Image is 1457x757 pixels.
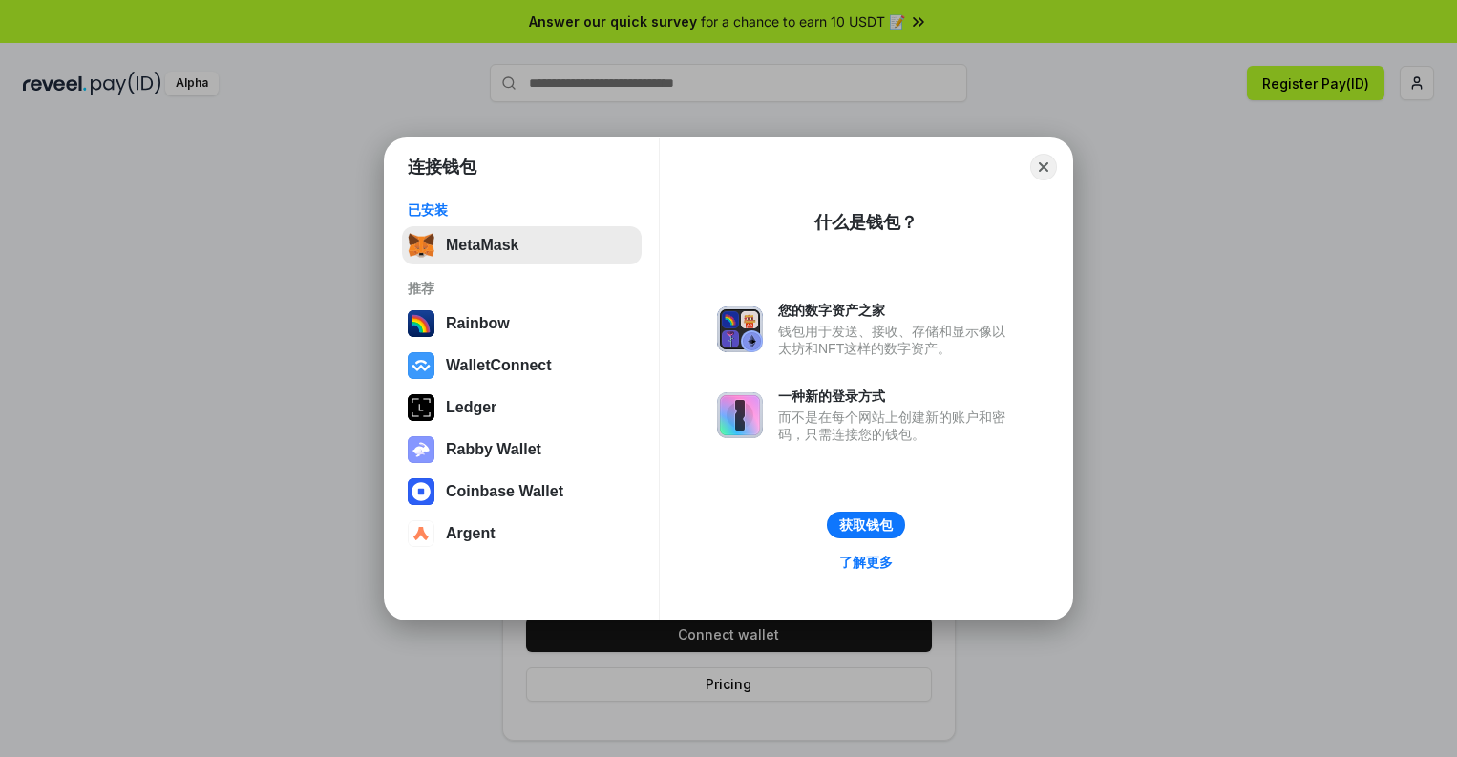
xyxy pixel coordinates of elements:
button: WalletConnect [402,347,642,385]
button: Rabby Wallet [402,431,642,469]
button: Rainbow [402,305,642,343]
div: 推荐 [408,280,636,297]
img: svg+xml,%3Csvg%20xmlns%3D%22http%3A%2F%2Fwww.w3.org%2F2000%2Fsvg%22%20fill%3D%22none%22%20viewBox... [408,436,434,463]
button: Ledger [402,389,642,427]
button: Coinbase Wallet [402,473,642,511]
div: 什么是钱包？ [814,211,918,234]
div: 而不是在每个网站上创建新的账户和密码，只需连接您的钱包。 [778,409,1015,443]
img: svg+xml,%3Csvg%20width%3D%2228%22%20height%3D%2228%22%20viewBox%3D%220%200%2028%2028%22%20fill%3D... [408,520,434,547]
img: svg+xml,%3Csvg%20xmlns%3D%22http%3A%2F%2Fwww.w3.org%2F2000%2Fsvg%22%20fill%3D%22none%22%20viewBox... [717,392,763,438]
div: Rabby Wallet [446,441,541,458]
h1: 连接钱包 [408,156,476,179]
button: Argent [402,515,642,553]
div: Ledger [446,399,496,416]
div: Coinbase Wallet [446,483,563,500]
div: MetaMask [446,237,518,254]
div: Rainbow [446,315,510,332]
img: svg+xml,%3Csvg%20xmlns%3D%22http%3A%2F%2Fwww.w3.org%2F2000%2Fsvg%22%20fill%3D%22none%22%20viewBox... [717,306,763,352]
div: WalletConnect [446,357,552,374]
img: svg+xml,%3Csvg%20width%3D%2228%22%20height%3D%2228%22%20viewBox%3D%220%200%2028%2028%22%20fill%3D... [408,478,434,505]
div: Argent [446,525,496,542]
a: 了解更多 [828,550,904,575]
div: 获取钱包 [839,516,893,534]
button: MetaMask [402,226,642,264]
img: svg+xml,%3Csvg%20width%3D%2228%22%20height%3D%2228%22%20viewBox%3D%220%200%2028%2028%22%20fill%3D... [408,352,434,379]
div: 已安装 [408,201,636,219]
button: Close [1030,154,1057,180]
img: svg+xml,%3Csvg%20width%3D%22120%22%20height%3D%22120%22%20viewBox%3D%220%200%20120%20120%22%20fil... [408,310,434,337]
div: 钱包用于发送、接收、存储和显示像以太坊和NFT这样的数字资产。 [778,323,1015,357]
img: svg+xml,%3Csvg%20xmlns%3D%22http%3A%2F%2Fwww.w3.org%2F2000%2Fsvg%22%20width%3D%2228%22%20height%3... [408,394,434,421]
img: svg+xml,%3Csvg%20fill%3D%22none%22%20height%3D%2233%22%20viewBox%3D%220%200%2035%2033%22%20width%... [408,232,434,259]
button: 获取钱包 [827,512,905,538]
div: 了解更多 [839,554,893,571]
div: 您的数字资产之家 [778,302,1015,319]
div: 一种新的登录方式 [778,388,1015,405]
